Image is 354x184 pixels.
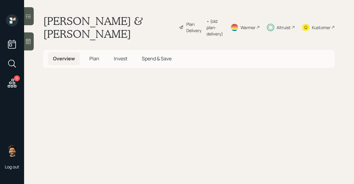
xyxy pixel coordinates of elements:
[114,55,127,62] span: Invest
[43,14,174,40] h1: [PERSON_NAME] & [PERSON_NAME]
[241,24,256,31] div: Warmer
[89,55,99,62] span: Plan
[312,24,331,31] div: Kustomer
[5,164,19,170] div: Log out
[6,145,18,157] img: eric-schwartz-headshot.png
[53,55,75,62] span: Overview
[277,24,291,31] div: Altruist
[206,18,223,37] div: • (old plan-delivery)
[186,21,203,34] div: Plan Delivery
[14,75,20,81] div: 11
[142,55,172,62] span: Spend & Save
